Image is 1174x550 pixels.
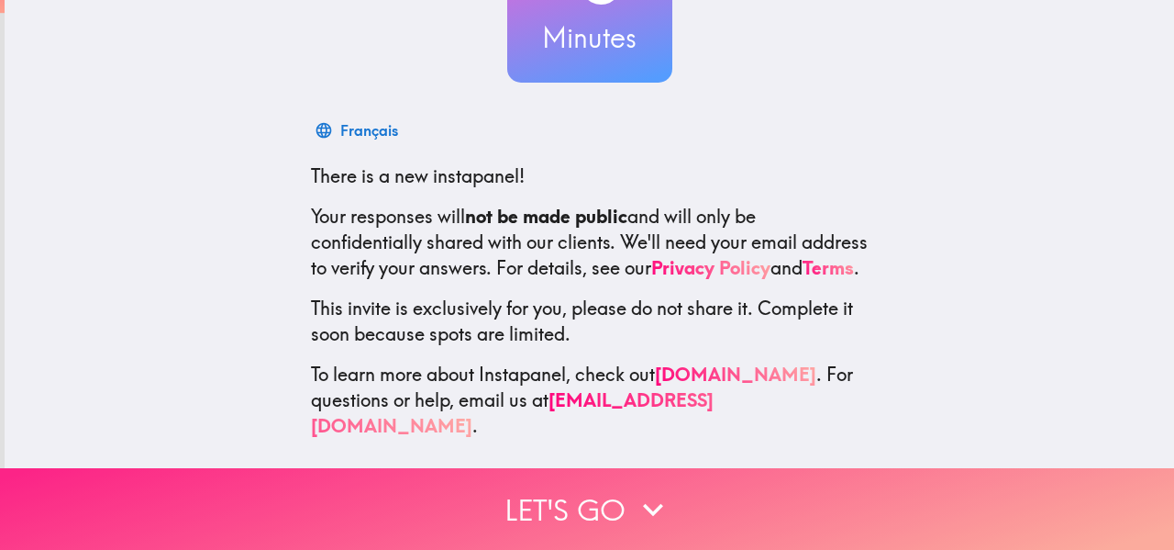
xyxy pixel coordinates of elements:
p: To learn more about Instapanel, check out . For questions or help, email us at . [311,362,869,439]
a: Privacy Policy [651,256,770,279]
a: [EMAIL_ADDRESS][DOMAIN_NAME] [311,388,714,437]
a: [DOMAIN_NAME] [655,363,816,386]
a: Terms [803,256,854,279]
b: not be made public [465,205,627,228]
h3: Minutes [507,18,672,57]
div: Français [340,118,398,143]
p: This invite is exclusively for you, please do not share it. Complete it soon because spots are li... [311,296,869,347]
p: Your responses will and will only be confidentially shared with our clients. We'll need your emai... [311,204,869,281]
button: Français [311,112,405,149]
span: There is a new instapanel! [311,164,525,187]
